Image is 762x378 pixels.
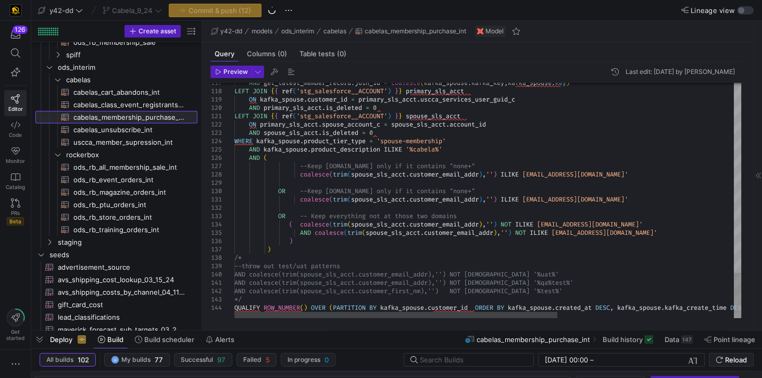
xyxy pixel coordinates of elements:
span: } [395,87,398,95]
span: Columns [247,51,287,57]
span: ods_rb_event_orders_int​​​​​​​​​​ [73,174,185,186]
div: 138 [210,254,222,262]
span: uscca_member_supression_int​​​​​​​​​​ [73,136,185,148]
div: 133 [210,212,222,220]
button: cabelas_membership_purchase_int [353,25,469,37]
span: . [446,120,449,129]
span: Catalog [6,184,25,190]
span: AND [249,129,260,137]
a: Code [4,116,27,142]
span: ) [479,195,482,204]
span: ods_interim [281,28,314,35]
span: Table tests [299,51,346,57]
span: is_deleted [322,129,358,137]
div: Press SPACE to select this row. [35,173,197,186]
span: ) [493,220,497,229]
span: Alerts [215,335,234,344]
span: My builds [121,356,151,363]
span: '%cabela%' [406,145,442,154]
span: primary_sls_acct [358,95,417,104]
span: AND [249,154,260,162]
span: ( [347,195,351,204]
span: y42-dd [220,28,242,35]
button: Reload [709,353,754,367]
span: product_tier_type [304,137,366,145]
span: { [271,87,274,95]
a: Monitor [4,142,27,168]
button: In progress0 [281,353,335,367]
span: cabelas_membership_purchase_int [365,28,466,35]
span: " [471,187,475,195]
span: Monitor [6,158,25,164]
a: cabelas_class_event_registrants_int​​​​​​​​​​ [35,98,197,111]
button: Getstarted [4,305,27,345]
span: avs_shipping_cost_lookup_03_15_24​​​​​​ [58,274,185,286]
button: models [249,25,275,37]
a: uscca_member_supression_int​​​​​​​​​​ [35,136,197,148]
span: AND coalesce(trim(spouse_sls_acct.customer_ema [234,270,402,279]
span: ) [388,112,391,120]
span: '' [501,229,508,237]
span: 0 [324,356,329,364]
span: trim [347,229,362,237]
span: { [274,112,278,120]
span: 0 [369,129,373,137]
div: 119 [210,95,222,104]
span: 102 [78,356,89,364]
a: avs_shipping_costs_by_channel_04_11_24​​​​​​ [35,286,197,298]
span: Query [215,51,234,57]
button: All builds102 [40,353,96,367]
div: 136 [210,237,222,245]
span: coalesce [300,170,329,179]
button: Alerts [201,331,239,348]
div: Press SPACE to select this row. [35,186,197,198]
span: ( [347,220,351,229]
span: customer_email_addr [409,220,479,229]
span: ods_rb_ptu_orders_int​​​​​​​​​​ [73,199,185,211]
button: Build scheduler [130,331,199,348]
div: 147 [681,335,693,344]
span: [EMAIL_ADDRESS][DOMAIN_NAME]' [552,229,657,237]
div: Press SPACE to select this row. [35,236,197,248]
div: Press SPACE to select this row. [35,123,197,136]
span: AND coalesce(trim(spouse_sls_acct.customer_fir [234,287,402,295]
span: il_addr),'') NOT [DEMOGRAPHIC_DATA] '%qa%test%' [402,279,573,287]
span: Failed [243,356,261,363]
div: Press SPACE to select this row. [35,86,197,98]
span: avs_shipping_costs_by_channel_04_11_24​​​​​​ [58,286,185,298]
span: spouse_sls_acct [351,195,406,204]
div: Press SPACE to select this row. [35,223,197,236]
div: 143 [210,295,222,304]
span: staging [58,236,196,248]
span: cabelas_class_event_registrants_int​​​​​​​​​​ [73,99,185,111]
span: il_addr),'') NOT [DEMOGRAPHIC_DATA] '%uat%' [402,270,559,279]
span: LEFT [234,112,249,120]
span: ods_rb_store_orders_int​​​​​​​​​​ [73,211,185,223]
span: [EMAIL_ADDRESS][DOMAIN_NAME]' [522,170,628,179]
span: y42-dd [49,6,73,15]
span: kafka_spouse [264,145,307,154]
a: ods_rb_store_orders_int​​​​​​​​​​ [35,211,197,223]
div: 123 [210,129,222,137]
a: ods_rb_all_membership_sale_int​​​​​​​​​​ [35,161,197,173]
span: Model [485,28,504,35]
span: Get started [6,329,24,341]
span: } [395,112,398,120]
div: 128 [210,170,222,179]
span: gift_card_cost​​​​​​ [58,299,185,311]
div: Press SPACE to select this row. [35,211,197,223]
div: Press SPACE to select this row. [35,48,197,61]
span: models [252,28,272,35]
span: ) [289,237,293,245]
a: ods_rb_magazine_orders_int​​​​​​​​​​ [35,186,197,198]
div: 127 [210,162,222,170]
div: Press SPACE to select this row. [35,161,197,173]
div: Press SPACE to select this row. [35,248,197,261]
span: ( [329,195,333,204]
span: OR [278,187,285,195]
button: Create asset [124,25,181,37]
span: 77 [155,356,163,364]
button: ods_interim [279,25,317,37]
span: 'stg_salesforce__ACCOUNT' [296,112,388,120]
div: 134 [210,220,222,229]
